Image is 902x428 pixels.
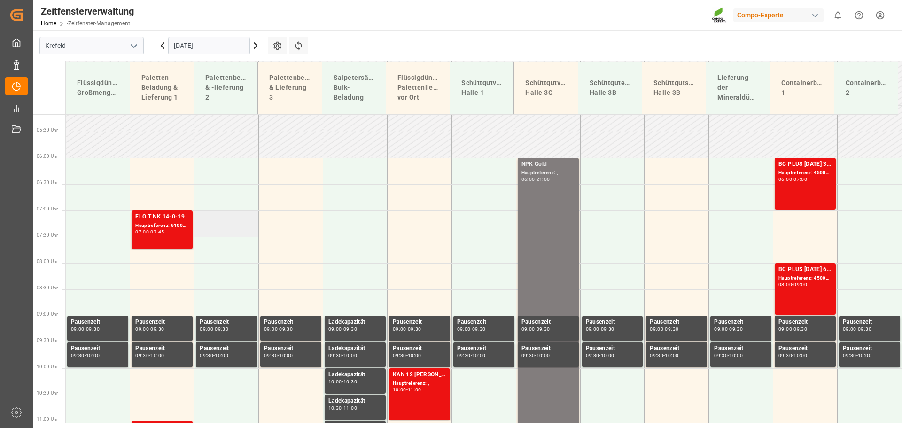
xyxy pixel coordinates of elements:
[521,326,535,332] font: 09:00
[77,79,148,96] font: Flüssigdünger-Großmengenlieferung
[665,326,678,332] font: 09:30
[471,326,472,332] font: -
[535,176,536,182] font: -
[135,223,233,228] font: Hauptreferenz: 6100002378, 2000001957
[126,39,140,53] button: Menü öffnen
[215,352,228,358] font: 10:00
[827,5,848,26] button: 0 neue Benachrichtigungen anzeigen
[472,352,486,358] font: 10:00
[843,352,856,358] font: 09:30
[737,11,784,19] font: Compo-Experte
[793,326,807,332] font: 09:30
[213,326,215,332] font: -
[729,326,743,332] font: 09:30
[793,352,807,358] font: 10:00
[393,352,406,358] font: 09:30
[778,326,792,332] font: 09:00
[856,352,858,358] font: -
[714,319,744,325] font: Pausenzeit
[135,345,165,351] font: Pausenzeit
[85,352,86,358] font: -
[714,345,744,351] font: Pausenzeit
[778,275,876,280] font: Hauptreferenz: 4500001358, 2000001101
[37,180,58,185] font: 06:30 Uhr
[408,387,421,393] font: 11:00
[71,326,85,332] font: 09:00
[586,319,615,325] font: Pausenzeit
[135,319,165,325] font: Pausenzeit
[149,326,150,332] font: -
[461,79,527,96] font: Schüttgutverladung Halle 1
[343,379,357,385] font: 10:30
[650,319,679,325] font: Pausenzeit
[781,79,844,96] font: Containerbeladung 1
[200,345,229,351] font: Pausenzeit
[792,281,793,288] font: -
[856,326,858,332] font: -
[37,285,58,290] font: 08:30 Uhr
[717,74,799,101] font: Lieferung der Mineraldüngerproduktion
[712,7,727,23] img: Screenshot%202023-09-29%20at%2010.02.21.png_1712312052.png
[793,281,807,288] font: 09:00
[586,345,615,351] font: Pausenzeit
[393,371,475,378] font: KAN 12 [PERSON_NAME] (Vita)
[843,319,872,325] font: Pausenzeit
[168,37,250,54] input: TT.MM.JJJJ
[843,345,872,351] font: Pausenzeit
[535,352,536,358] font: -
[728,352,729,358] font: -
[714,326,728,332] font: 09:00
[521,345,551,351] font: Pausenzeit
[733,6,827,24] button: Compo-Experte
[406,352,408,358] font: -
[663,352,665,358] font: -
[328,371,365,378] font: Ladekapazität
[150,229,164,235] font: 07:45
[135,352,149,358] font: 09:30
[279,352,293,358] font: 10:00
[601,352,614,358] font: 10:00
[279,326,293,332] font: 09:30
[714,352,728,358] font: 09:30
[535,326,536,332] font: -
[37,364,58,369] font: 10:00 Uhr
[264,319,294,325] font: Pausenzeit
[71,352,85,358] font: 09:30
[457,326,471,332] font: 09:00
[793,176,807,182] font: 07:00
[328,405,342,411] font: 10:30
[264,326,278,332] font: 09:00
[590,79,655,96] font: Schüttgutentladung Halle 3B
[215,326,228,332] font: 09:30
[521,161,547,167] font: NPK Gold
[269,74,328,101] font: Palettenbeladung & Lieferung 3
[141,74,179,101] font: Paletten Beladung & Lieferung 1
[86,326,100,332] font: 09:30
[41,20,56,27] a: Home
[778,161,875,167] font: BC PLUS [DATE] 3M 25kg (x42) WW
[85,326,86,332] font: -
[601,326,614,332] font: 09:30
[728,326,729,332] font: -
[521,319,551,325] font: Pausenzeit
[150,326,164,332] font: 09:30
[135,229,149,235] font: 07:00
[599,326,600,332] font: -
[328,397,365,404] font: Ladekapazität
[858,326,871,332] font: 09:30
[792,352,793,358] font: -
[343,405,357,411] font: 11:00
[149,352,150,358] font: -
[599,352,600,358] font: -
[521,352,535,358] font: 09:30
[328,352,342,358] font: 09:30
[792,176,793,182] font: -
[343,326,357,332] font: 09:30
[457,345,487,351] font: Pausenzeit
[37,127,58,132] font: 05:30 Uhr
[328,379,342,385] font: 10:00
[393,387,406,393] font: 10:00
[278,352,279,358] font: -
[135,326,149,332] font: 09:00
[393,319,422,325] font: Pausenzeit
